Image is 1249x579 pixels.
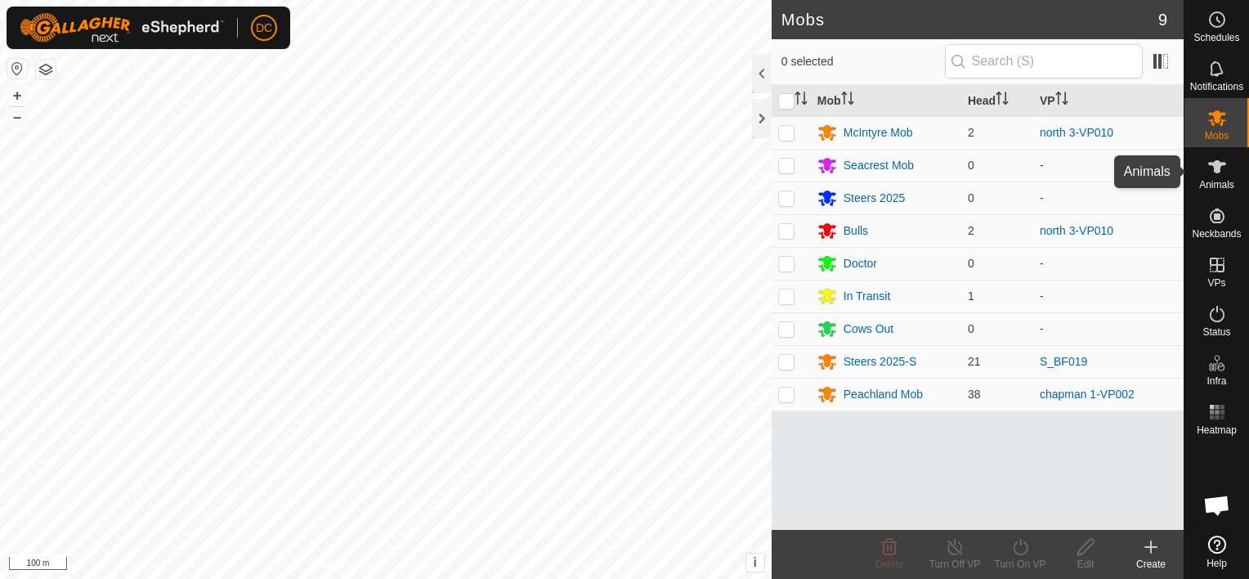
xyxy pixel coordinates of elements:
[811,85,961,117] th: Mob
[781,53,945,70] span: 0 selected
[844,222,868,240] div: Bulls
[36,60,56,79] button: Map Layers
[1158,7,1167,32] span: 9
[256,20,272,37] span: DC
[1199,180,1234,190] span: Animals
[1118,557,1184,572] div: Create
[7,59,27,79] button: Reset Map
[844,190,906,207] div: Steers 2025
[987,557,1053,572] div: Turn On VP
[1033,182,1184,214] td: -
[1040,126,1113,139] a: north 3-VP010
[844,255,877,272] div: Doctor
[1033,280,1184,312] td: -
[841,94,854,107] p-sorticon: Activate to sort
[795,94,808,107] p-sorticon: Activate to sort
[1055,94,1068,107] p-sorticon: Activate to sort
[1184,529,1249,575] a: Help
[968,322,974,335] span: 0
[746,554,764,572] button: i
[1207,278,1225,288] span: VPs
[961,85,1033,117] th: Head
[1033,85,1184,117] th: VP
[1040,355,1087,368] a: S_BF019
[1205,131,1229,141] span: Mobs
[1033,312,1184,345] td: -
[844,157,914,174] div: Seacrest Mob
[968,289,974,303] span: 1
[968,126,974,139] span: 2
[20,13,224,43] img: Gallagher Logo
[844,288,891,305] div: In Transit
[781,10,1158,29] h2: Mobs
[968,191,974,204] span: 0
[922,557,987,572] div: Turn Off VP
[968,257,974,270] span: 0
[875,559,904,570] span: Delete
[754,555,757,569] span: i
[7,107,27,127] button: –
[1190,82,1243,92] span: Notifications
[1197,425,1237,435] span: Heatmap
[1053,557,1118,572] div: Edit
[844,124,913,141] div: McIntyre Mob
[1206,376,1226,386] span: Infra
[1040,224,1113,237] a: north 3-VP010
[968,224,974,237] span: 2
[968,355,981,368] span: 21
[844,353,917,370] div: Steers 2025-S
[844,321,893,338] div: Cows Out
[968,388,981,401] span: 38
[1193,33,1239,43] span: Schedules
[1202,327,1230,337] span: Status
[1033,149,1184,182] td: -
[1040,388,1135,401] a: chapman 1-VP002
[1206,559,1227,568] span: Help
[1192,229,1241,239] span: Neckbands
[844,386,923,403] div: Peachland Mob
[1033,247,1184,280] td: -
[996,94,1009,107] p-sorticon: Activate to sort
[1193,481,1242,530] a: Open chat
[7,86,27,105] button: +
[321,558,383,572] a: Privacy Policy
[968,159,974,172] span: 0
[945,44,1143,79] input: Search (S)
[402,558,450,572] a: Contact Us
